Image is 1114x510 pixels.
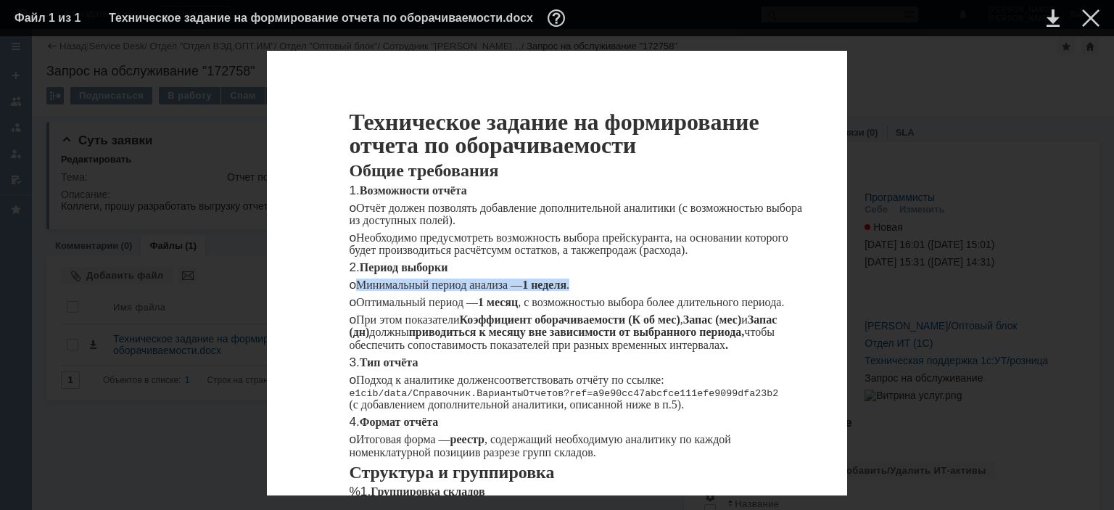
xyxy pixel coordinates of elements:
[349,260,359,274] span: 2.
[360,261,448,273] span: Период выборки
[349,312,356,326] span: o
[349,231,788,256] span: Необходимо предусмотреть возможность выбора прейскуранта, на основании которого будет производить...
[680,313,683,326] span: ,
[1047,9,1060,27] div: Скачать файл
[475,446,593,458] span: в разрезе групп складов
[566,279,569,291] span: .
[356,313,459,326] span: При этом показатели
[360,416,438,428] span: Формат отчёта
[349,230,356,244] span: o
[482,374,494,386] span: ен
[522,279,566,291] span: 1 неделя
[356,279,522,291] span: Минимальный период анализа —
[371,485,484,498] span: Группировка складов
[349,161,498,180] span: Общие требования
[349,295,356,309] span: o
[365,374,483,386] span: одход к аналитике долж
[369,326,408,338] span: должны
[741,326,744,338] span: ,
[409,326,742,338] span: приводиться к месяцу вне зависимости от выбранного периода
[356,433,450,445] span: Итоговая форма —
[356,296,478,308] span: Оптимальный период —
[356,374,365,386] span: П
[683,313,742,326] span: Запас (мес)
[15,12,87,24] div: Файл 1 из 1
[349,463,554,482] span: Структура и группировка
[725,339,728,351] span: .
[360,184,467,197] span: Возможности отчёта
[349,484,371,498] span: %1.
[486,244,600,256] span: сумм остатков, а также
[109,9,569,27] div: Техническое задание на формирование отчета по оборачиваемости.docx
[349,202,802,226] span: Отчёт должен позволять добавление дополнительной аналитики (с возможностью выбора из доступных по...
[349,432,356,446] span: o
[450,433,484,445] span: реестр
[349,388,778,399] span: e1cib/data/Справочник.ВариантыОтчетов?ref=a9e90cc47abcfce111efe9099dfa23b2
[548,9,569,27] div: Дополнительная информация о файле (F11)
[1082,9,1099,27] div: Закрыть окно (Esc)
[349,326,775,350] span: чтобы обеспечить сопоставимость показателей при разных временных интервалах
[349,433,730,458] span: , содержащий необходимую аналитику по каждой номенклатурной позиции
[741,313,748,326] span: и
[349,414,359,429] span: 4.
[478,296,518,308] span: 1 месяц
[349,200,356,215] span: o
[349,109,759,158] span: Техническое задание на формирование отчета по оборачиваемости
[600,244,688,256] span: продаж (расхода).
[349,355,359,369] span: 3.
[349,398,684,411] span: (с добавлением дополнительной аналитики, описанной ниже в п.5).
[593,446,596,458] span: .
[518,296,784,308] span: , с возможностью выбора более длительного периода.
[349,277,356,292] span: o
[360,356,418,369] span: Тип отчёта
[349,313,777,338] span: Запас (дн)
[349,372,356,387] span: o
[494,374,664,386] span: соответствовать отчёту по ссылке:
[459,313,680,326] span: Коэффициент оборачиваемости (К об мес)
[349,183,359,197] span: 1.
